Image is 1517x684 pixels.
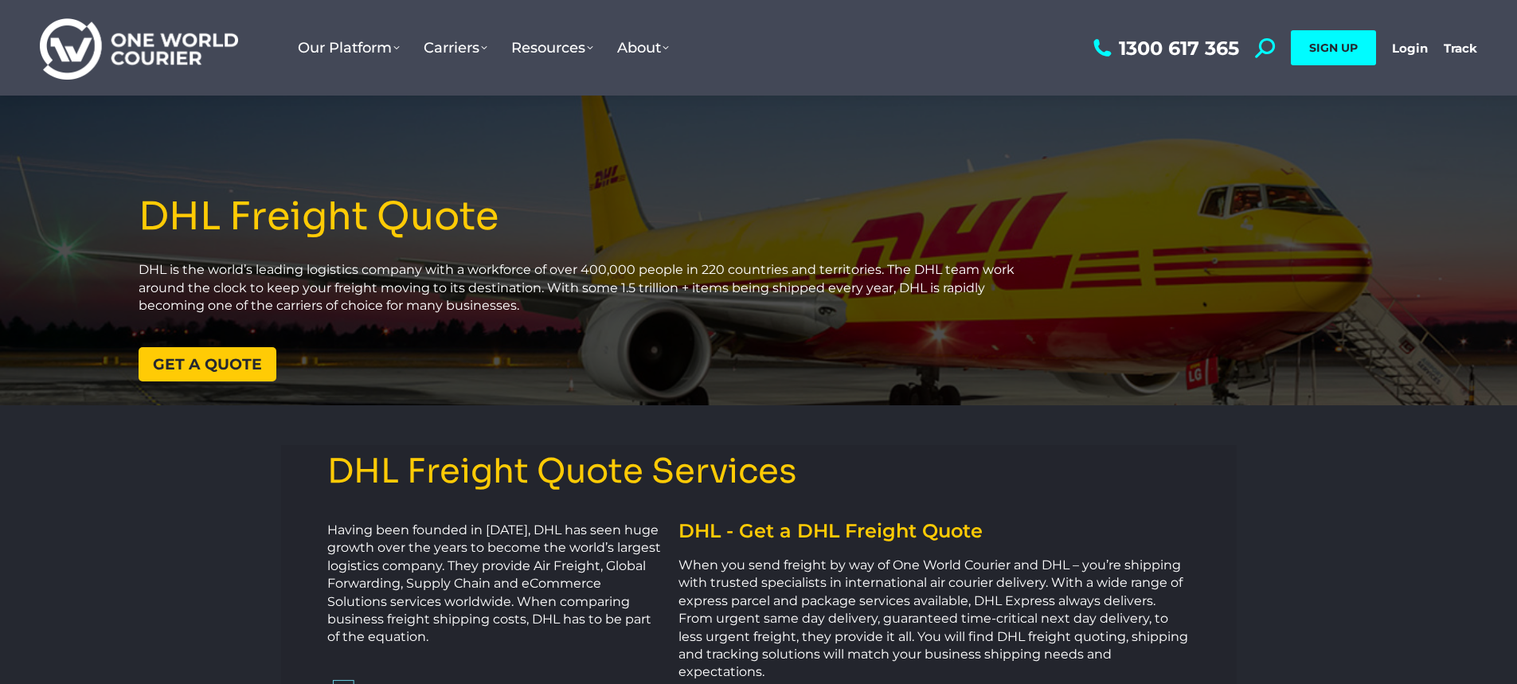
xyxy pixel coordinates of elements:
[327,522,663,647] p: Having been founded in [DATE], DHL has seen huge growth over the years to become the world’s larg...
[1089,38,1239,58] a: 1300 617 365
[1392,41,1428,56] a: Login
[499,23,605,72] a: Resources
[40,16,238,80] img: One World Courier
[139,196,1039,238] h1: DHL Freight Quote
[327,453,1191,490] h3: DHL Freight Quote Services
[1309,41,1358,55] span: SIGN UP
[424,39,487,57] span: Carriers
[617,39,669,57] span: About
[286,23,412,72] a: Our Platform
[605,23,681,72] a: About
[139,347,276,381] a: Get a quote
[1291,30,1376,65] a: SIGN UP
[678,522,1189,541] h2: DHL - Get a DHL Freight Quote
[511,39,593,57] span: Resources
[1444,41,1477,56] a: Track
[678,557,1189,682] p: When you send freight by way of One World Courier and DHL – you’re shipping with trusted speciali...
[139,261,1039,315] p: DHL is the world’s leading logistics company with a workforce of over 400,000 people in 220 count...
[298,39,400,57] span: Our Platform
[153,357,262,372] span: Get a quote
[412,23,499,72] a: Carriers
